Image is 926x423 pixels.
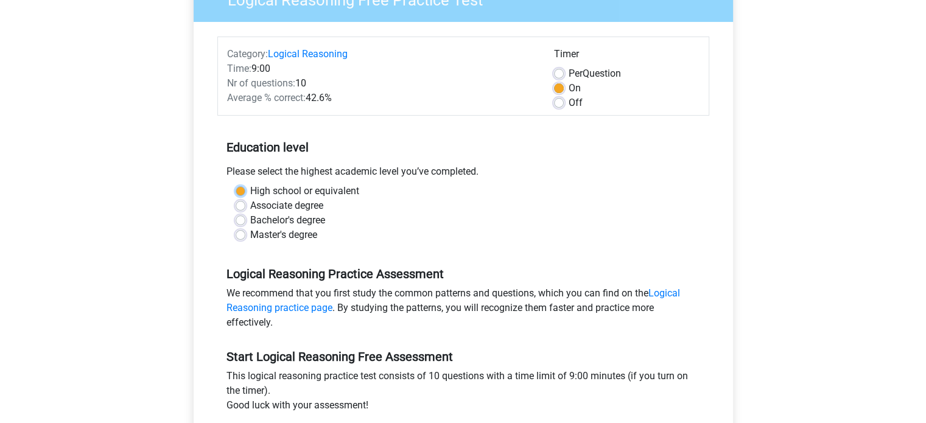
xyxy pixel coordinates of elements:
div: 9:00 [218,61,545,76]
label: Bachelor's degree [250,213,325,228]
label: Question [569,66,621,81]
label: Associate degree [250,198,323,213]
div: This logical reasoning practice test consists of 10 questions with a time limit of 9:00 minutes (... [217,369,709,418]
span: Average % correct: [227,92,306,103]
span: Nr of questions: [227,77,295,89]
div: We recommend that you first study the common patterns and questions, which you can find on the . ... [217,286,709,335]
div: 42.6% [218,91,545,105]
label: Off [569,96,583,110]
label: Master's degree [250,228,317,242]
span: Category: [227,48,268,60]
span: Per [569,68,583,79]
div: 10 [218,76,545,91]
h5: Education level [226,135,700,159]
h5: Start Logical Reasoning Free Assessment [226,349,700,364]
div: Timer [554,47,700,66]
div: Please select the highest academic level you’ve completed. [217,164,709,184]
span: Time: [227,63,251,74]
h5: Logical Reasoning Practice Assessment [226,267,700,281]
label: High school or equivalent [250,184,359,198]
label: On [569,81,581,96]
a: Logical Reasoning [268,48,348,60]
